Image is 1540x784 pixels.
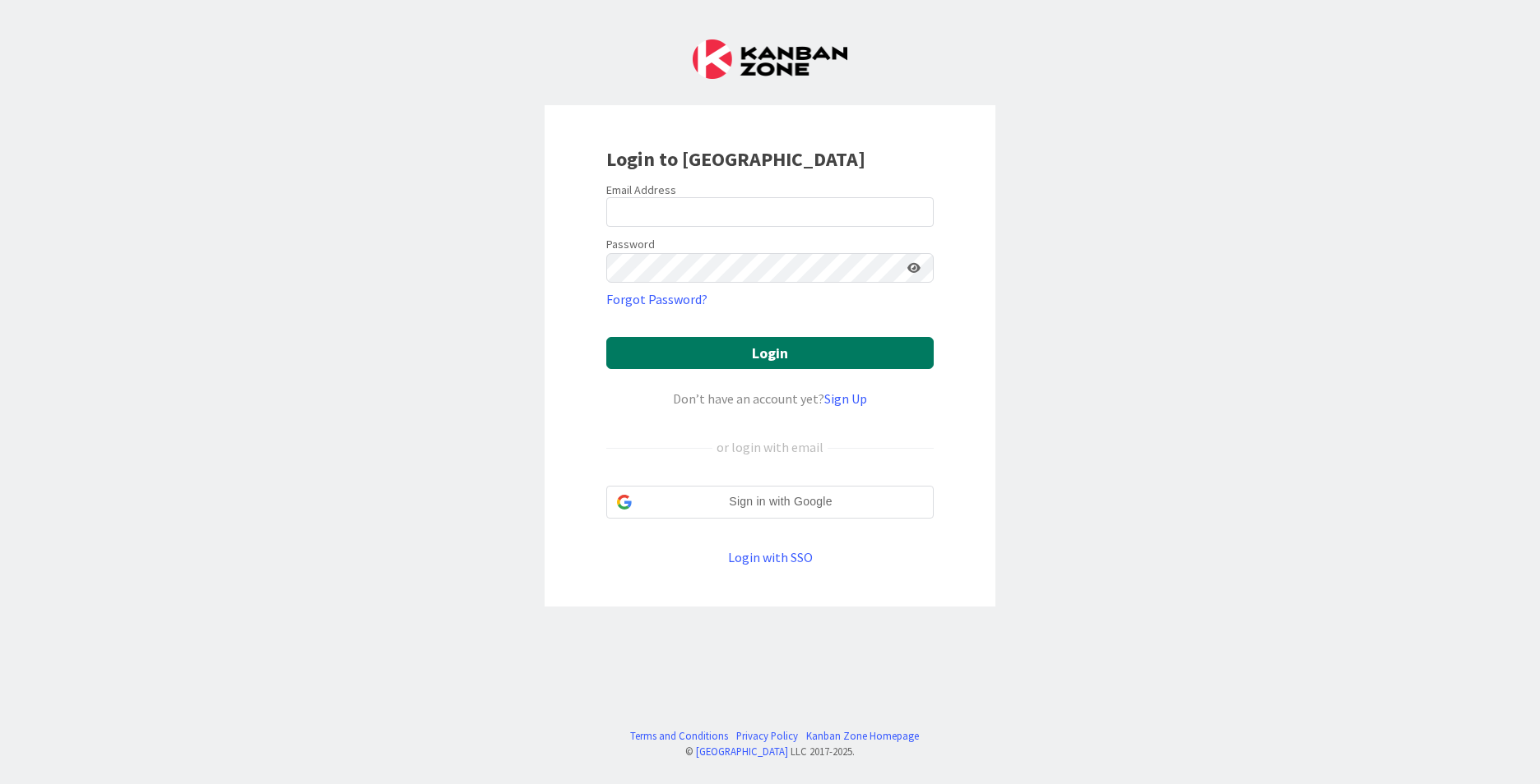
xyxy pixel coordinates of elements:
[693,39,847,79] img: Kanban Zone
[736,728,798,744] a: Privacy Policy
[696,745,788,758] a: [GEOGRAPHIC_DATA]
[606,146,865,172] b: Login to [GEOGRAPHIC_DATA]
[806,728,919,744] a: Kanban Zone Homepage
[606,289,707,309] a: Forgot Password?
[606,486,934,519] div: Sign in with Google
[606,389,934,408] div: Don’t have an account yet?
[606,236,655,253] label: Password
[630,728,728,744] a: Terms and Conditions
[728,549,813,565] a: Login with SSO
[606,182,676,197] label: Email Address
[638,493,923,510] span: Sign in with Google
[712,437,828,457] div: or login with email
[622,744,919,759] div: © LLC 2017- 2025 .
[606,337,934,369] button: Login
[824,390,867,407] a: Sign Up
